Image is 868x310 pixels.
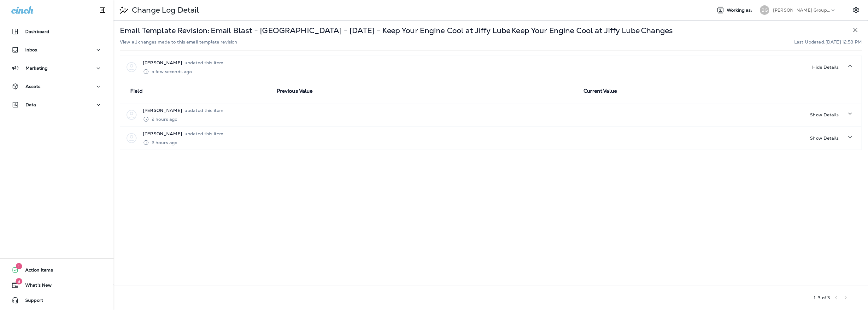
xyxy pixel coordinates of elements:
[6,279,107,291] button: 8What's New
[812,65,839,70] p: Hide Details
[152,140,178,145] p: 2 hours ago
[850,4,862,16] button: Settings
[584,89,851,94] p: Current Value
[129,5,199,15] p: Change Log Detail
[6,264,107,276] button: 1Action Items
[15,278,22,284] span: 8
[152,116,178,122] div: Sep 10, 2025 10:40 AM
[19,298,43,305] span: Support
[143,107,182,114] p: [PERSON_NAME]
[810,112,839,117] p: Show Details
[26,84,40,89] p: Assets
[794,39,862,44] p: Last Updated: [DATE] 12:58 PM
[6,62,107,74] button: Marketing
[6,294,107,307] button: Support
[6,44,107,56] button: Inbox
[810,136,839,141] p: Show Details
[185,131,223,136] p: updated this item
[25,29,49,34] p: Dashboard
[94,4,111,16] button: Collapse Sidebar
[143,60,182,66] p: [PERSON_NAME]
[152,139,178,146] div: Sep 10, 2025 10:38 AM
[26,102,36,107] p: Data
[143,131,182,137] p: [PERSON_NAME]
[19,283,52,290] span: What's New
[120,27,209,34] p: Email Template Revision:
[814,295,830,300] div: 1 - 3 of 3
[19,267,53,275] span: Action Items
[277,89,544,94] p: Previous Value
[760,5,769,15] div: BG
[152,68,192,75] div: Sep 10, 2025 12:58 PM
[152,117,178,122] p: 2 hours ago
[6,25,107,38] button: Dashboard
[16,263,22,269] span: 1
[641,27,673,34] p: Changes
[25,47,37,52] p: Inbox
[185,60,223,65] p: updated this item
[512,27,640,34] p: Keep Your Engine Cool at Jiffy Lube
[6,98,107,111] button: Data
[185,108,223,113] p: updated this item
[120,39,237,45] p: View all changes made to this email template revision
[727,8,754,13] span: Working as:
[6,80,107,93] button: Assets
[152,69,192,74] p: a few seconds ago
[773,8,830,13] p: [PERSON_NAME] Group dba [PERSON_NAME]
[130,89,267,94] p: Field
[26,66,48,71] p: Marketing
[211,27,510,34] p: Email Blast - [GEOGRAPHIC_DATA] - [DATE] - Keep Your Engine Cool at Jiffy Lube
